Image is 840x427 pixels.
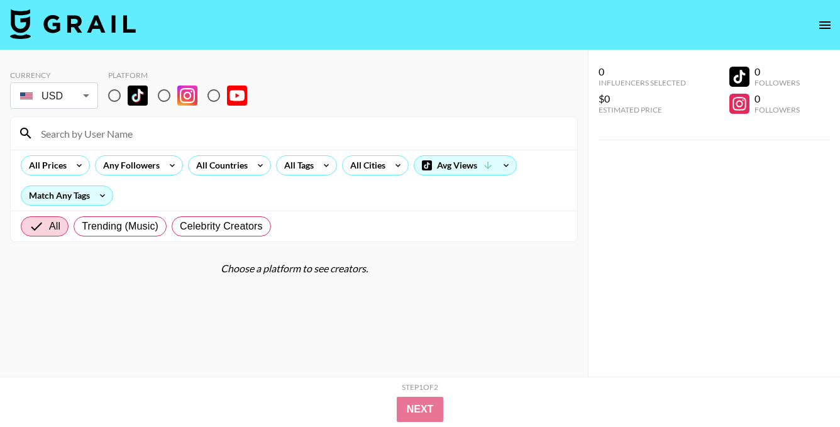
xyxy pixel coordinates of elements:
[754,105,800,114] div: Followers
[599,105,686,114] div: Estimated Price
[49,219,60,234] span: All
[227,86,247,106] img: YouTube
[189,156,250,175] div: All Countries
[754,92,800,105] div: 0
[108,70,257,80] div: Platform
[812,13,837,38] button: open drawer
[33,123,570,143] input: Search by User Name
[82,219,158,234] span: Trending (Music)
[754,65,800,78] div: 0
[96,156,162,175] div: Any Followers
[777,364,825,412] iframe: Drift Widget Chat Controller
[599,78,686,87] div: Influencers Selected
[10,262,578,275] div: Choose a platform to see creators.
[754,78,800,87] div: Followers
[128,86,148,106] img: TikTok
[177,86,197,106] img: Instagram
[10,9,136,39] img: Grail Talent
[21,186,113,205] div: Match Any Tags
[397,397,444,422] button: Next
[599,92,686,105] div: $0
[21,156,69,175] div: All Prices
[13,85,96,107] div: USD
[414,156,516,175] div: Avg Views
[402,382,438,392] div: Step 1 of 2
[10,70,98,80] div: Currency
[343,156,388,175] div: All Cities
[599,65,686,78] div: 0
[180,219,263,234] span: Celebrity Creators
[277,156,316,175] div: All Tags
